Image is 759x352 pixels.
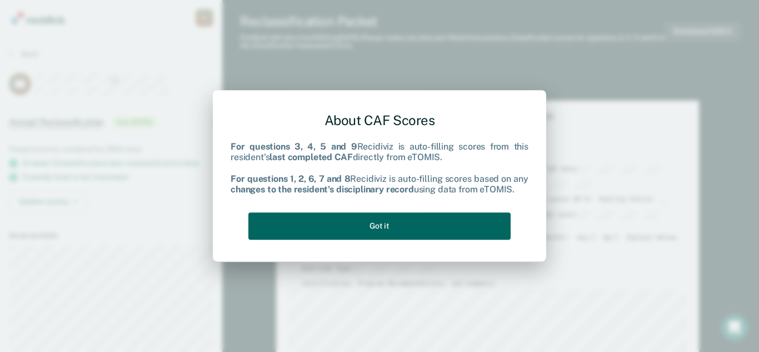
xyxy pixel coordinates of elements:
[248,212,511,240] button: Got it
[231,103,528,137] div: About CAF Scores
[231,142,528,195] div: Recidiviz is auto-filling scores from this resident's directly from eTOMIS. Recidiviz is auto-fil...
[231,173,350,184] b: For questions 1, 2, 6, 7 and 8
[269,152,352,163] b: last completed CAF
[231,142,357,152] b: For questions 3, 4, 5 and 9
[231,184,414,195] b: changes to the resident's disciplinary record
